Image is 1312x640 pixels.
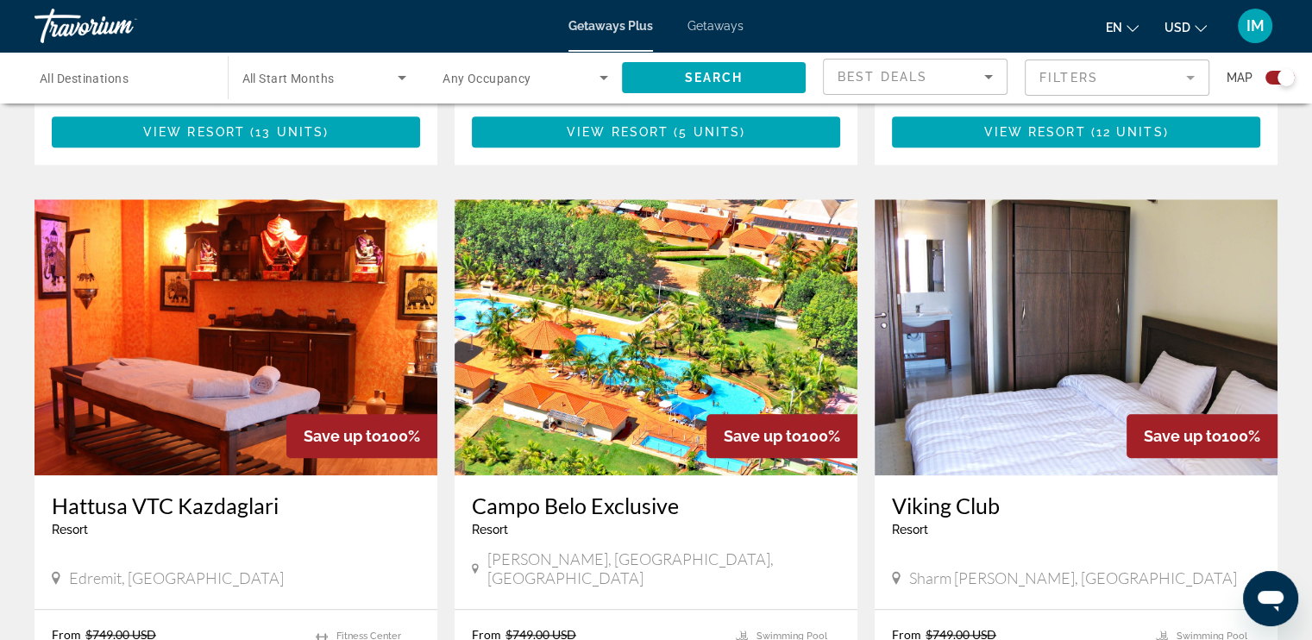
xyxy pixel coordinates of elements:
div: 100% [706,414,857,458]
div: 100% [1127,414,1277,458]
span: 13 units [255,125,323,139]
span: en [1106,21,1122,35]
button: Search [622,62,807,93]
span: ( ) [245,125,329,139]
a: Campo Belo Exclusive [472,493,840,518]
span: Save up to [1144,427,1221,445]
span: Best Deals [838,70,927,84]
a: Travorium [35,3,207,48]
button: View Resort(5 units) [472,116,840,147]
span: IM [1246,17,1265,35]
a: Getaways Plus [568,19,653,33]
button: View Resort(13 units) [52,116,420,147]
span: Sharm [PERSON_NAME], [GEOGRAPHIC_DATA] [909,568,1237,587]
span: Edremit, [GEOGRAPHIC_DATA] [69,568,284,587]
mat-select: Sort by [838,66,993,87]
span: ( ) [1085,125,1168,139]
iframe: Button to launch messaging window [1243,571,1298,626]
span: View Resort [567,125,669,139]
span: Resort [472,523,508,536]
span: Resort [52,523,88,536]
a: Viking Club [892,493,1260,518]
span: View Resort [143,125,245,139]
span: All Start Months [242,72,335,85]
span: Save up to [304,427,381,445]
img: DJ63E01X.jpg [455,199,857,475]
button: Change language [1106,15,1139,40]
button: Filter [1025,59,1209,97]
span: ( ) [669,125,745,139]
span: All Destinations [40,72,129,85]
button: User Menu [1233,8,1277,44]
a: Getaways [687,19,744,33]
span: 5 units [679,125,740,139]
span: Any Occupancy [443,72,531,85]
div: 100% [286,414,437,458]
button: Change currency [1164,15,1207,40]
span: View Resort [983,125,1085,139]
span: [PERSON_NAME], [GEOGRAPHIC_DATA], [GEOGRAPHIC_DATA] [487,549,840,587]
button: View Resort(12 units) [892,116,1260,147]
img: C234I01X.jpg [875,199,1277,475]
span: Resort [892,523,928,536]
span: USD [1164,21,1190,35]
span: Map [1227,66,1252,90]
span: 12 units [1096,125,1164,139]
span: Save up to [724,427,801,445]
span: Search [684,71,743,85]
img: A830O01X.jpg [35,199,437,475]
a: Hattusa VTC Kazdaglari [52,493,420,518]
